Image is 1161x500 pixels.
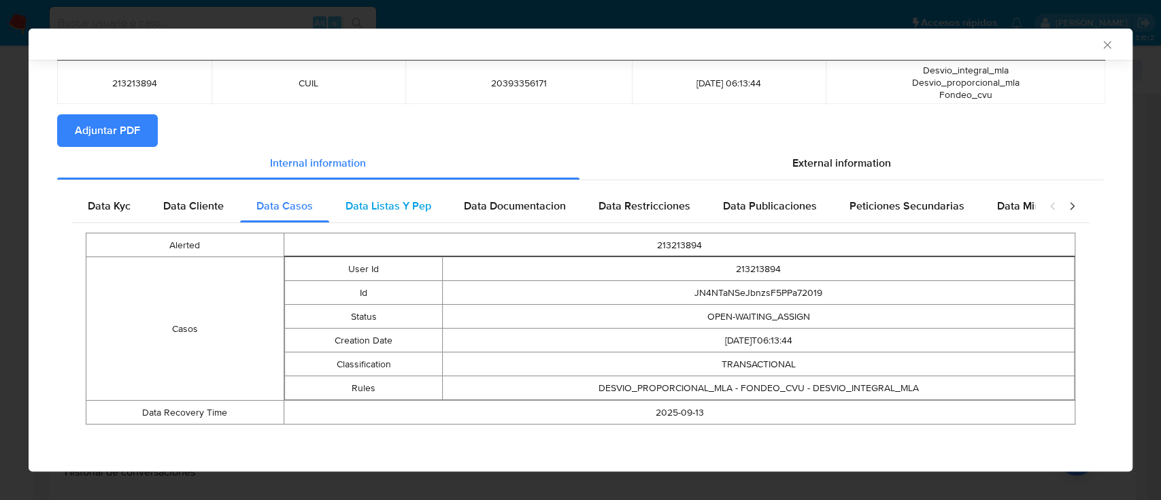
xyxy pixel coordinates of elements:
span: Internal information [270,155,366,171]
div: Detailed info [57,147,1104,180]
span: Data Publicaciones [723,198,817,214]
span: Data Documentacion [464,198,566,214]
span: CUIL [228,77,389,89]
td: Rules [284,376,442,400]
td: TRANSACTIONAL [443,352,1075,376]
span: Fondeo_cvu [939,88,992,101]
td: Alerted [86,233,284,257]
span: Adjuntar PDF [75,116,140,146]
td: Creation Date [284,329,442,352]
span: 20393356171 [422,77,616,89]
td: Classification [284,352,442,376]
td: User Id [284,257,442,281]
td: Data Recovery Time [86,401,284,424]
span: 213213894 [73,77,195,89]
span: Data Restricciones [599,198,690,214]
span: Data Minoridad [997,198,1072,214]
td: DESVIO_PROPORCIONAL_MLA - FONDEO_CVU - DESVIO_INTEGRAL_MLA [443,376,1075,400]
td: [DATE]T06:13:44 [443,329,1075,352]
button: Cerrar ventana [1100,38,1113,50]
td: JN4NTaNSeJbnzsF5PPa72019 [443,281,1075,305]
span: Data Listas Y Pep [346,198,431,214]
span: Desvio_proporcional_mla [911,76,1019,89]
span: Data Casos [256,198,313,214]
td: Id [284,281,442,305]
span: Data Cliente [163,198,224,214]
td: OPEN-WAITING_ASSIGN [443,305,1075,329]
span: Peticiones Secundarias [849,198,964,214]
td: 213213894 [284,233,1075,257]
td: Status [284,305,442,329]
span: Desvio_integral_mla [922,63,1008,77]
button: Adjuntar PDF [57,114,158,147]
div: Detailed internal info [71,190,1035,222]
div: closure-recommendation-modal [29,29,1132,471]
span: Data Kyc [88,198,131,214]
td: 213213894 [443,257,1075,281]
span: [DATE] 06:13:44 [648,77,809,89]
span: External information [792,155,891,171]
td: Casos [86,257,284,401]
td: 2025-09-13 [284,401,1075,424]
